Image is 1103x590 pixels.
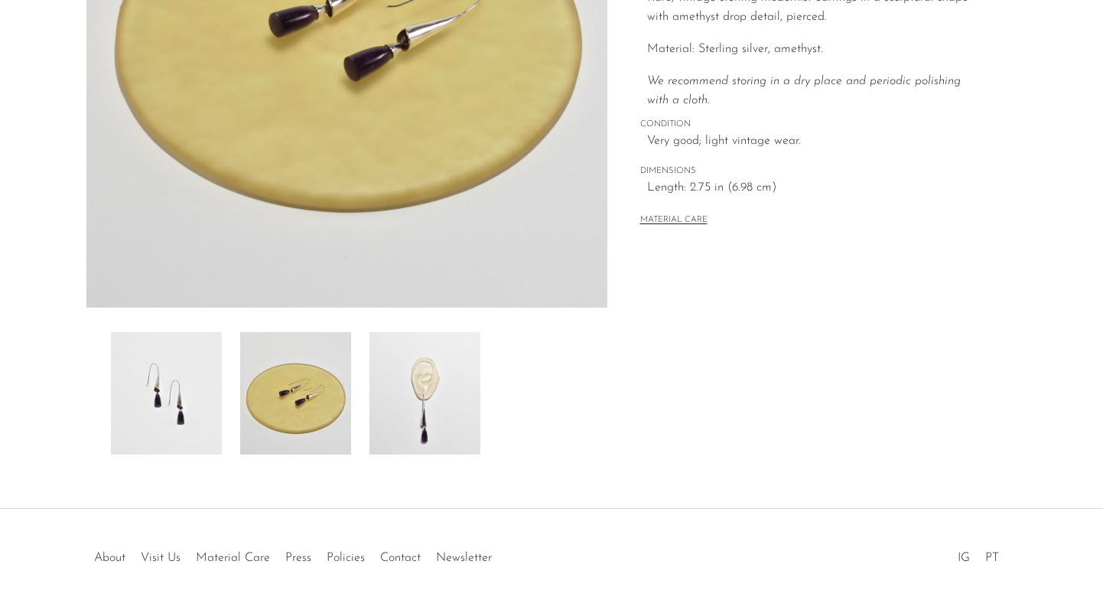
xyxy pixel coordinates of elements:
[380,552,421,564] a: Contact
[958,552,970,564] a: IG
[240,332,351,455] img: Amethyst Drop Earrings
[141,552,181,564] a: Visit Us
[640,165,984,178] span: DIMENSIONS
[327,552,365,564] a: Policies
[86,539,499,569] ul: Quick links
[285,552,311,564] a: Press
[111,332,222,455] img: Amethyst Drop Earrings
[647,40,984,60] p: Material: Sterling silver, amethyst.
[647,75,961,107] i: We recommend storing in a dry place and periodic polishing with a cloth.
[647,132,984,152] span: Very good; light vintage wear.
[369,332,480,455] img: Amethyst Drop Earrings
[950,539,1007,569] ul: Social Medias
[196,552,270,564] a: Material Care
[94,552,125,564] a: About
[647,178,984,198] span: Length: 2.75 in (6.98 cm)
[640,118,984,132] span: CONDITION
[985,552,999,564] a: PT
[640,215,708,227] button: MATERIAL CARE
